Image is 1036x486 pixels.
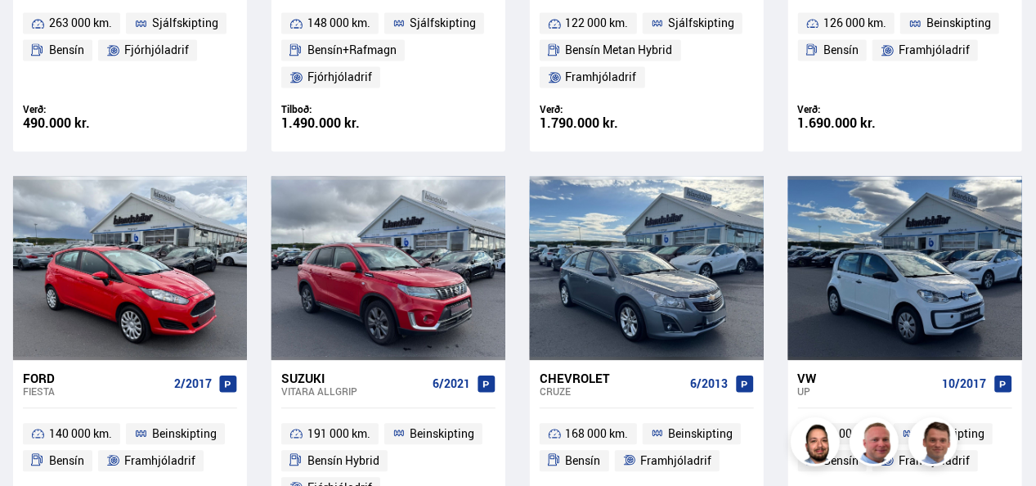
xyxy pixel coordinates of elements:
[823,13,886,33] span: 126 000 km.
[852,420,901,469] img: siFngHWaQ9KaOqBr.png
[23,371,168,385] div: Ford
[566,424,629,443] span: 168 000 km.
[281,385,426,397] div: Vitara ALLGRIP
[943,377,987,390] span: 10/2017
[124,40,189,60] span: Fjórhjóladrif
[307,13,370,33] span: 148 000 km.
[691,377,729,390] span: 6/2013
[798,103,905,115] div: Verð:
[281,103,388,115] div: Tilboð:
[281,371,426,385] div: Suzuki
[566,67,637,87] span: Framhjóladrif
[410,13,476,33] span: Sjálfskipting
[798,116,905,130] div: 1.690.000 kr.
[433,377,470,390] span: 6/2021
[281,116,388,130] div: 1.490.000 kr.
[668,13,734,33] span: Sjálfskipting
[49,40,84,60] span: Bensín
[307,451,379,470] span: Bensín Hybrid
[668,424,733,443] span: Beinskipting
[23,116,130,130] div: 490.000 kr.
[640,451,711,470] span: Framhjóladrif
[307,67,372,87] span: Fjórhjóladrif
[540,371,684,385] div: Chevrolet
[566,40,673,60] span: Bensín Metan Hybrid
[793,420,842,469] img: nhp88E3Fdnt1Opn2.png
[540,103,647,115] div: Verð:
[823,40,859,60] span: Bensín
[899,40,970,60] span: Framhjóladrif
[23,103,130,115] div: Verð:
[49,424,112,443] span: 140 000 km.
[540,116,647,130] div: 1.790.000 kr.
[124,451,195,470] span: Framhjóladrif
[410,424,474,443] span: Beinskipting
[13,7,62,56] button: Opna LiveChat spjallviðmót
[798,371,936,385] div: VW
[926,13,991,33] span: Beinskipting
[566,13,629,33] span: 122 000 km.
[174,377,212,390] span: 2/2017
[911,420,960,469] img: FbJEzSuNWCJXmdc-.webp
[307,40,397,60] span: Bensín+Rafmagn
[49,451,84,470] span: Bensín
[23,385,168,397] div: Fiesta
[49,13,112,33] span: 263 000 km.
[540,385,684,397] div: Cruze
[152,13,218,33] span: Sjálfskipting
[307,424,370,443] span: 191 000 km.
[798,385,936,397] div: Up
[152,424,217,443] span: Beinskipting
[566,451,601,470] span: Bensín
